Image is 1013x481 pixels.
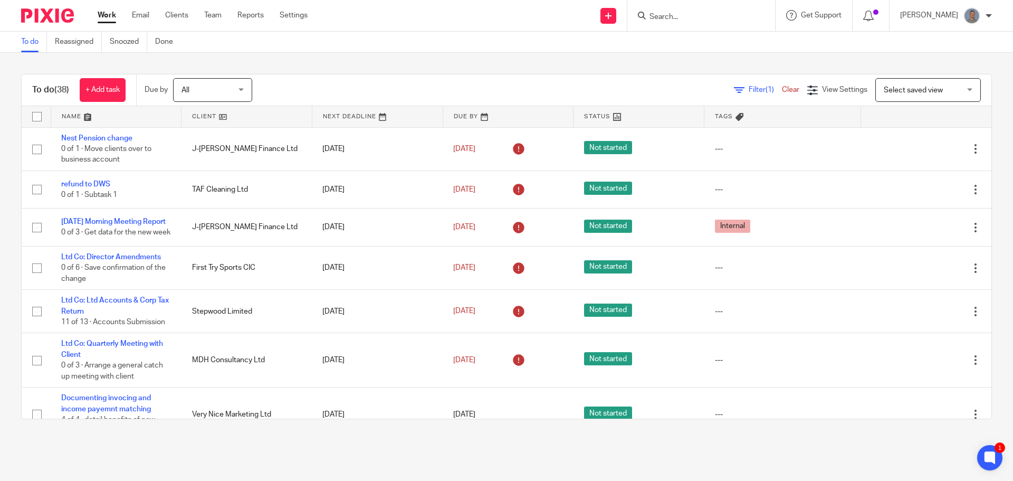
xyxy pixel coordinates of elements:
span: (1) [766,86,774,93]
span: Not started [584,304,632,317]
span: [DATE] [453,356,475,364]
td: [DATE] [312,127,443,171]
span: [DATE] [453,223,475,231]
span: All [181,87,189,94]
div: --- [715,144,850,154]
span: [DATE] [453,264,475,271]
div: --- [715,409,850,420]
td: TAF Cleaning Ltd [181,171,312,208]
td: Very Nice Marketing Ltd [181,388,312,442]
a: Settings [280,10,308,21]
a: Ltd Co: Quarterly Meeting with Client [61,340,163,358]
span: View Settings [822,86,867,93]
span: 0 of 1 · Move clients over to business account [61,145,151,164]
input: Search [648,13,743,22]
a: Work [98,10,116,21]
span: Not started [584,220,632,233]
span: Filter [749,86,782,93]
a: Done [155,32,181,52]
td: [DATE] [312,333,443,388]
a: + Add task [80,78,126,102]
span: Tags [715,114,733,119]
span: [DATE] [453,411,475,418]
h1: To do [32,84,69,96]
span: 0 of 1 · Subtask 1 [61,191,117,199]
div: --- [715,184,850,195]
div: --- [715,262,850,273]
span: Not started [584,260,632,273]
span: 11 of 13 · Accounts Submission [61,318,165,326]
p: Due by [145,84,168,95]
a: Snoozed [110,32,147,52]
span: 0 of 3 · Arrange a general catch up meeting with client [61,362,163,380]
span: Not started [584,407,632,420]
td: MDH Consultancy Ltd [181,333,312,388]
span: Not started [584,141,632,154]
td: First Try Sports CIC [181,246,312,289]
div: --- [715,355,850,365]
p: [PERSON_NAME] [900,10,958,21]
span: Get Support [801,12,842,19]
a: Ltd Co: Ltd Accounts & Corp Tax Return [61,297,169,315]
a: Documenting invocing and income payemnt matching [61,394,151,412]
span: (38) [54,86,69,94]
a: Clear [782,86,799,93]
div: --- [715,306,850,317]
span: [DATE] [453,145,475,153]
a: Clients [165,10,188,21]
td: [DATE] [312,209,443,246]
img: James%20Headshot.png [963,7,980,24]
span: 4 of 4 · detail benefits of new process [61,416,155,435]
td: [DATE] [312,290,443,333]
span: Select saved view [884,87,943,94]
span: Not started [584,182,632,195]
td: J-[PERSON_NAME] Finance Ltd [181,127,312,171]
a: Ltd Co: Director Amendments [61,253,161,261]
span: 0 of 3 · Get data for the new week [61,229,170,237]
a: [DATE] Morning Meeting Report [61,218,166,225]
td: [DATE] [312,388,443,442]
td: [DATE] [312,246,443,289]
a: Nest Pension change [61,135,132,142]
span: Internal [715,220,750,233]
a: Reassigned [55,32,102,52]
span: [DATE] [453,186,475,193]
a: Reports [237,10,264,21]
a: refund to DWS [61,181,110,188]
a: To do [21,32,47,52]
img: Pixie [21,8,74,23]
td: [DATE] [312,171,443,208]
span: [DATE] [453,308,475,315]
td: J-[PERSON_NAME] Finance Ltd [181,209,312,246]
div: 1 [995,442,1005,453]
span: 0 of 6 · Save confirmation of the change [61,264,166,282]
td: Stepwood Limited [181,290,312,333]
a: Email [132,10,149,21]
span: Not started [584,352,632,365]
a: Team [204,10,222,21]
